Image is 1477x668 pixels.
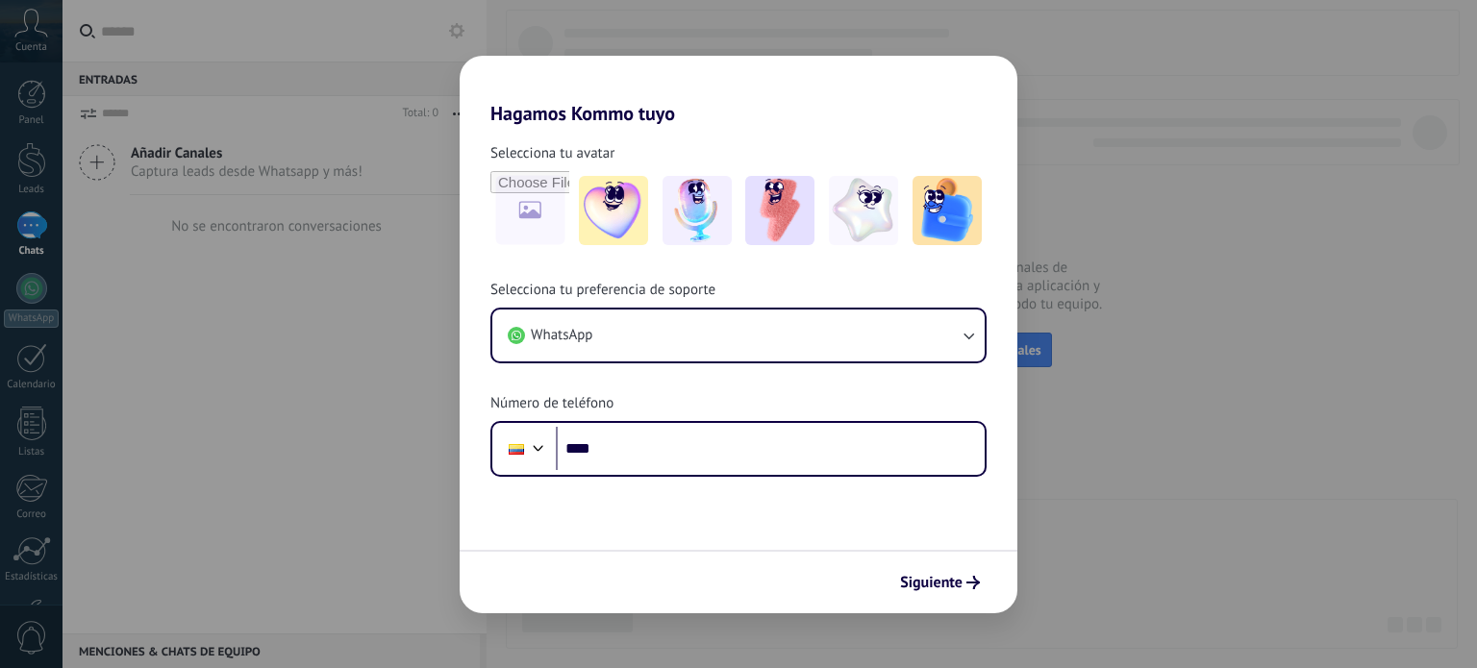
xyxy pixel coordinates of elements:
[579,176,648,245] img: -1.jpeg
[492,309,985,361] button: WhatsApp
[829,176,898,245] img: -4.jpeg
[913,176,982,245] img: -5.jpeg
[900,576,963,589] span: Siguiente
[490,144,614,163] span: Selecciona tu avatar
[745,176,814,245] img: -3.jpeg
[490,281,715,300] span: Selecciona tu preferencia de soporte
[531,326,592,345] span: WhatsApp
[663,176,732,245] img: -2.jpeg
[498,429,535,469] div: Ecuador: + 593
[490,394,613,413] span: Número de teléfono
[460,56,1017,125] h2: Hagamos Kommo tuyo
[891,566,989,599] button: Siguiente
